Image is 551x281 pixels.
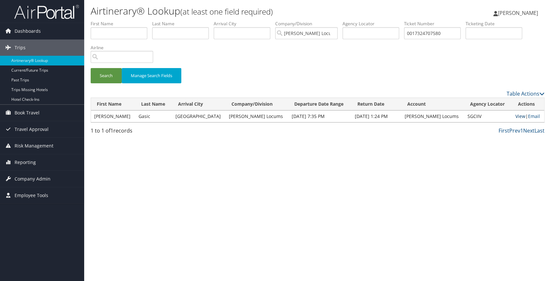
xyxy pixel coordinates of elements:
button: Manage Search Fields [122,68,181,83]
th: Account: activate to sort column ascending [401,98,464,111]
a: Email [528,113,540,119]
label: Airline [91,44,158,51]
th: Return Date: activate to sort column ascending [352,98,401,111]
th: Arrival City: activate to sort column ascending [172,98,226,111]
td: Gasic [135,111,172,122]
span: Travel Approval [15,121,49,137]
th: Actions [512,98,545,111]
img: airportal-logo.png [14,4,79,19]
h1: Airtinerary® Lookup [91,4,393,18]
span: Risk Management [15,138,53,154]
span: [PERSON_NAME] [498,9,538,17]
span: 1 [110,127,113,134]
td: [DATE] 1:24 PM [352,111,401,122]
th: Last Name: activate to sort column ascending [135,98,172,111]
div: 1 to 1 of records [91,127,197,138]
label: Ticketing Date [466,20,527,27]
small: (at least one field required) [180,6,273,17]
a: First [499,127,509,134]
th: Company/Division [226,98,288,111]
label: First Name [91,20,152,27]
td: [PERSON_NAME] Locums [226,111,288,122]
td: | [512,111,545,122]
span: Employee Tools [15,187,48,204]
span: Dashboards [15,23,41,39]
a: Last [534,127,545,134]
td: [DATE] 7:35 PM [288,111,352,122]
span: Book Travel [15,105,39,121]
td: SGCIIV [464,111,512,122]
a: Prev [509,127,520,134]
a: Next [523,127,534,134]
th: First Name: activate to sort column ascending [91,98,135,111]
span: Company Admin [15,171,51,187]
th: Departure Date Range: activate to sort column ascending [288,98,352,111]
a: [PERSON_NAME] [493,3,545,23]
button: Search [91,68,122,83]
label: Agency Locator [343,20,404,27]
a: Table Actions [507,90,545,97]
span: Trips [15,40,26,56]
label: Ticket Number [404,20,466,27]
th: Agency Locator: activate to sort column ascending [464,98,512,111]
label: Last Name [152,20,214,27]
label: Company/Division [275,20,343,27]
td: [PERSON_NAME] Locums [401,111,464,122]
td: [GEOGRAPHIC_DATA] [172,111,226,122]
a: 1 [520,127,523,134]
label: Arrival City [214,20,275,27]
td: [PERSON_NAME] [91,111,135,122]
span: Reporting [15,154,36,170]
a: View [515,113,525,119]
